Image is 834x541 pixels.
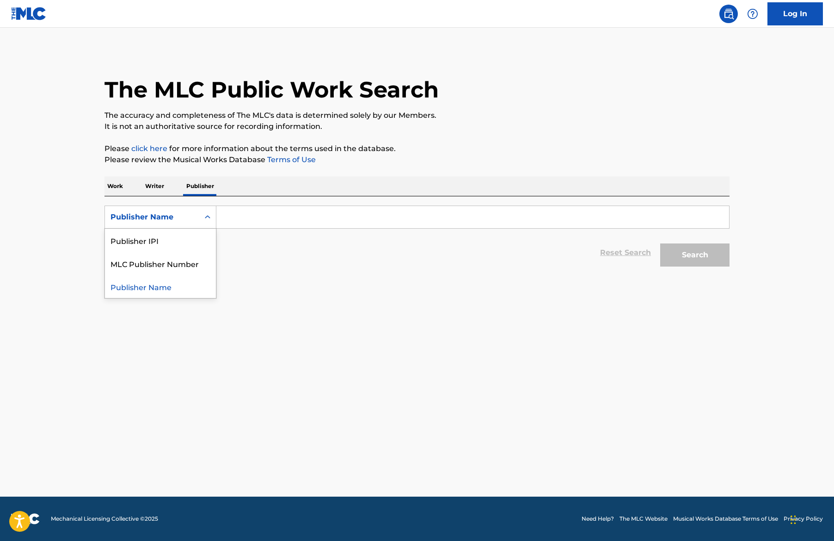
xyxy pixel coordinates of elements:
img: logo [11,513,40,524]
div: Drag [791,506,796,534]
p: Writer [142,176,167,196]
div: Publisher Name [110,212,194,223]
p: The accuracy and completeness of The MLC's data is determined solely by our Members. [104,110,730,121]
img: help [747,8,758,19]
p: Publisher [184,176,217,196]
a: Privacy Policy [784,515,823,523]
a: Musical Works Database Terms of Use [673,515,778,523]
div: Help [743,5,762,23]
div: Publisher Name [105,275,216,298]
span: Mechanical Licensing Collective © 2025 [51,515,158,523]
a: Log In [767,2,823,25]
img: search [723,8,734,19]
h1: The MLC Public Work Search [104,76,439,103]
iframe: Chat Widget [788,497,834,541]
a: The MLC Website [619,515,668,523]
p: Work [104,176,126,196]
p: It is not an authoritative source for recording information. [104,121,730,132]
a: Terms of Use [265,155,316,164]
div: MLC Publisher Number [105,252,216,275]
a: Public Search [719,5,738,23]
a: Need Help? [582,515,614,523]
a: click here [131,144,167,153]
img: MLC Logo [11,7,47,20]
form: Search Form [104,206,730,271]
p: Please review the Musical Works Database [104,154,730,165]
div: Publisher IPI [105,229,216,252]
p: Please for more information about the terms used in the database. [104,143,730,154]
